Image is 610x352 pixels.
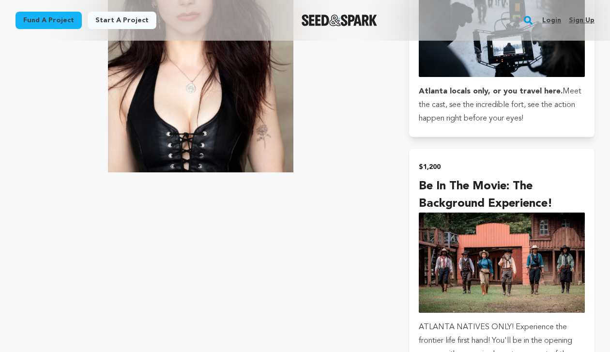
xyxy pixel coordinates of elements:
h4: Be in the movie: The Background Experience! [419,178,585,213]
p: Meet the cast, see the incredible fort, see the action happen right before your eyes! [419,85,585,125]
img: incentive [419,213,585,313]
a: Start a project [88,12,156,29]
a: Fund a project [15,12,82,29]
a: Seed&Spark Homepage [302,15,378,26]
h2: $1,200 [419,160,585,174]
a: Sign up [569,13,595,28]
img: Seed&Spark Logo Dark Mode [302,15,378,26]
strong: Atlanta locals only, or you travel here. [419,88,563,95]
a: Login [542,13,561,28]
